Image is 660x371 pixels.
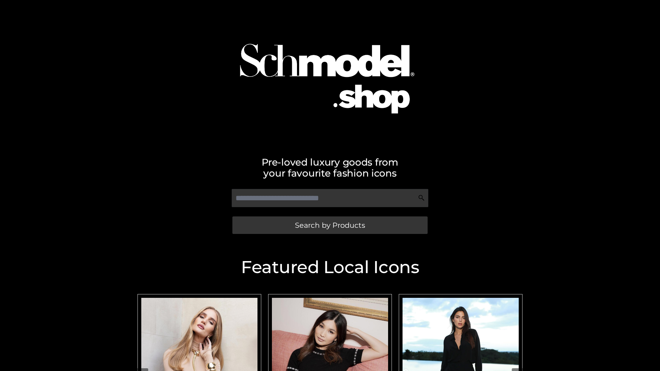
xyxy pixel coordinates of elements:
a: Search by Products [232,216,428,234]
h2: Pre-loved luxury goods from your favourite fashion icons [134,157,526,179]
img: Search Icon [418,194,425,201]
span: Search by Products [295,222,365,229]
h2: Featured Local Icons​ [134,259,526,276]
